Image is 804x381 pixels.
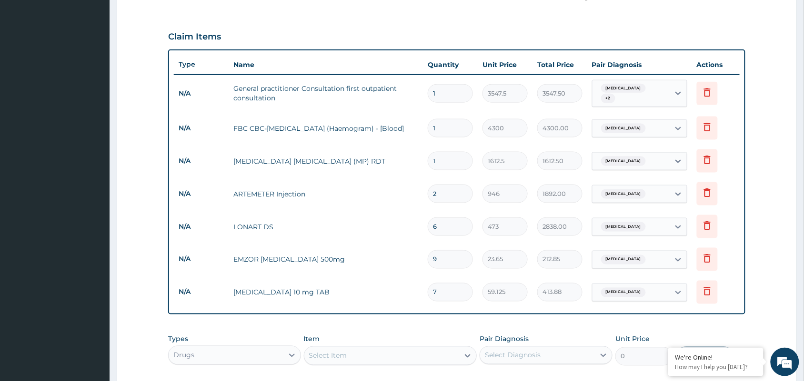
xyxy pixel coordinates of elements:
span: [MEDICAL_DATA] [601,84,646,93]
span: [MEDICAL_DATA] [601,222,646,232]
td: N/A [174,119,229,137]
label: Types [168,335,188,343]
td: N/A [174,152,229,170]
img: d_794563401_company_1708531726252_794563401 [18,48,39,71]
td: EMZOR [MEDICAL_DATA] 500mg [229,250,423,269]
td: [MEDICAL_DATA] [MEDICAL_DATA] (MP) RDT [229,152,423,171]
td: N/A [174,283,229,301]
span: [MEDICAL_DATA] [601,124,646,133]
div: Select Item [309,351,347,361]
td: [MEDICAL_DATA] 10 mg TAB [229,283,423,302]
th: Quantity [423,55,478,74]
h3: Claim Items [168,32,221,42]
td: ARTEMETER Injection [229,185,423,204]
th: Pair Diagnosis [587,55,692,74]
td: LONART DS [229,217,423,236]
span: We're online! [55,120,131,216]
td: N/A [174,218,229,235]
label: Unit Price [615,334,650,344]
span: [MEDICAL_DATA] [601,288,646,297]
div: Drugs [173,351,194,360]
td: FBC CBC-[MEDICAL_DATA] (Haemogram) - [Blood] [229,119,423,138]
th: Total Price [533,55,587,74]
td: N/A [174,185,229,203]
div: We're Online! [675,353,756,361]
div: Minimize live chat window [156,5,179,28]
div: Select Diagnosis [485,351,541,360]
td: N/A [174,251,229,268]
label: Item [304,334,320,344]
label: Pair Diagnosis [480,334,529,344]
th: Type [174,56,229,73]
button: Add [676,347,734,366]
span: [MEDICAL_DATA] [601,189,646,199]
span: + 2 [601,94,615,103]
textarea: Type your message and hit 'Enter' [5,260,181,293]
span: [MEDICAL_DATA] [601,156,646,166]
div: Chat with us now [50,53,160,66]
th: Actions [692,55,740,74]
th: Unit Price [478,55,533,74]
span: [MEDICAL_DATA] [601,255,646,264]
td: General practitioner Consultation first outpatient consultation [229,79,423,107]
p: How may I help you today? [675,363,756,371]
th: Name [229,55,423,74]
td: N/A [174,85,229,102]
